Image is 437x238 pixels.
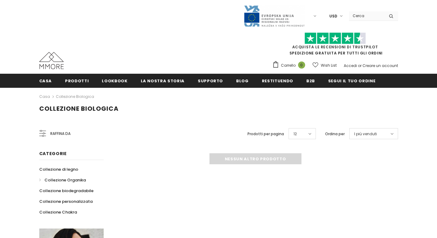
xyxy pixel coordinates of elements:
[39,164,78,175] a: Collezione di legno
[325,131,345,137] label: Ordina per
[39,175,86,185] a: Collezione Organika
[39,74,52,87] a: Casa
[262,74,293,87] a: Restituendo
[39,209,77,215] span: Collezione Chakra
[39,196,93,207] a: Collezione personalizzata
[247,131,284,137] label: Prodotti per pagina
[272,35,398,56] span: SPEDIZIONE GRATUITA PER TUTTI GLI ORDINI
[141,78,185,84] span: La nostra storia
[306,74,315,87] a: B2B
[236,78,249,84] span: Blog
[102,74,127,87] a: Lookbook
[243,5,305,27] img: Javni Razpis
[198,74,223,87] a: supporto
[198,78,223,84] span: supporto
[306,78,315,84] span: B2B
[39,188,94,194] span: Collezione biodegradabile
[65,78,89,84] span: Prodotti
[362,63,398,68] a: Creare un account
[65,74,89,87] a: Prodotti
[312,60,337,71] a: Wish List
[321,62,337,69] span: Wish List
[262,78,293,84] span: Restituendo
[44,177,86,183] span: Collezione Organika
[298,61,305,69] span: 0
[39,185,94,196] a: Collezione biodegradabile
[236,74,249,87] a: Blog
[56,94,94,99] a: Collezione biologica
[39,199,93,204] span: Collezione personalizzata
[354,131,377,137] span: I più venduti
[141,74,185,87] a: La nostra storia
[272,61,308,70] a: Carrello 0
[328,78,375,84] span: Segui il tuo ordine
[243,13,305,18] a: Javni Razpis
[293,131,297,137] span: 12
[39,104,119,113] span: Collezione biologica
[349,11,384,20] input: Search Site
[281,62,296,69] span: Carrello
[102,78,127,84] span: Lookbook
[39,52,64,69] img: Casi MMORE
[39,166,78,172] span: Collezione di legno
[39,93,50,100] a: Casa
[329,13,337,19] span: USD
[292,44,378,50] a: Acquista le recensioni di TrustPilot
[305,32,366,44] img: Fidati di Pilot Stars
[39,151,67,157] span: Categorie
[344,63,357,68] a: Accedi
[50,130,71,137] span: Raffina da
[358,63,362,68] span: or
[39,78,52,84] span: Casa
[39,207,77,218] a: Collezione Chakra
[328,74,375,87] a: Segui il tuo ordine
